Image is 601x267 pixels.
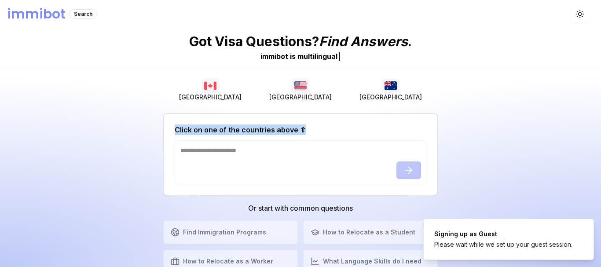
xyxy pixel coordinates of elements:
img: Canada flag [202,79,219,93]
h1: immibot [7,6,66,22]
h3: Or start with common questions [163,203,438,213]
span: [GEOGRAPHIC_DATA] [359,93,422,102]
div: Signing up as Guest [434,230,572,238]
div: Search [69,9,97,19]
img: Australia flag [382,79,399,93]
span: m u l t i l i n g u a l [297,52,337,61]
span: [GEOGRAPHIC_DATA] [269,93,332,102]
span: [GEOGRAPHIC_DATA] [179,93,242,102]
p: Got Visa Questions? . [189,33,412,49]
div: Please wait while we set up your guest session. [434,240,572,249]
img: USA flag [292,79,309,93]
div: immibot is [260,51,296,62]
span: Find Answers [319,33,408,49]
h2: Click on one of the countries above ⇧ [175,124,306,135]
